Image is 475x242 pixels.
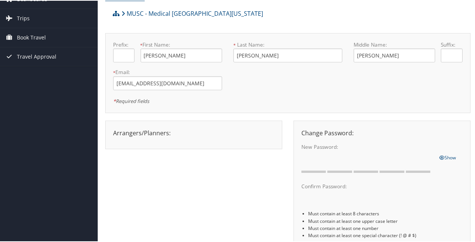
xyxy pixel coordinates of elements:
span: Travel Approval [17,47,56,65]
li: Must contain at least one upper case letter [308,217,463,224]
li: Must contain at least 8 characters [308,209,463,216]
label: Confirm Password: [301,182,434,189]
label: Suffix: [441,40,462,48]
label: Prefix: [113,40,135,48]
a: MUSC - Medical [GEOGRAPHIC_DATA][US_STATE] [121,5,263,20]
label: Email: [113,68,222,75]
div: Arrangers/Planners: [107,128,280,137]
span: Book Travel [17,27,46,46]
label: First Name: [141,40,222,48]
div: Change Password: [296,128,468,137]
label: New Password: [301,142,434,150]
span: Trips [17,8,30,27]
em: Required fields [113,97,149,104]
li: Must contain at least one number [308,224,463,231]
a: Show [440,152,456,160]
label: Last Name: [233,40,342,48]
span: Show [440,154,456,160]
li: Must contain at least one special character (! @ # $) [308,231,463,238]
label: Middle Name: [354,40,435,48]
